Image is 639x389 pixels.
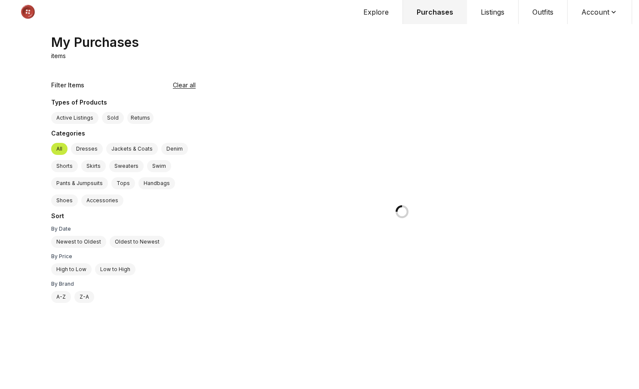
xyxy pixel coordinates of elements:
[51,263,92,275] label: High to Low
[51,112,98,124] label: Active Listings
[51,236,106,248] label: Newest to Oldest
[51,52,66,60] p: items
[161,143,188,155] label: Denim
[51,225,196,232] div: By Date
[51,253,196,260] div: By Price
[102,112,124,124] label: Sold
[51,177,108,189] label: Pants & Jumpsuits
[51,34,139,50] div: My Purchases
[51,81,84,90] div: Filter Items
[81,194,123,207] label: Accessories
[51,129,196,139] div: Categories
[74,291,94,303] label: Z-A
[138,177,175,189] label: Handbags
[95,263,135,275] label: Low to High
[71,143,103,155] label: Dresses
[147,160,171,172] label: Swim
[106,143,158,155] label: Jackets & Coats
[51,143,68,155] label: All
[51,160,78,172] label: Shorts
[110,236,165,248] label: Oldest to Newest
[51,98,196,108] div: Types of Products
[111,177,135,189] label: Tops
[51,194,78,207] label: Shoes
[109,160,144,172] label: Sweaters
[51,291,71,303] label: A-Z
[127,112,154,124] button: Returns
[173,81,196,90] button: Clear all
[51,281,196,287] div: By Brand
[81,160,106,172] label: Skirts
[51,212,196,222] div: Sort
